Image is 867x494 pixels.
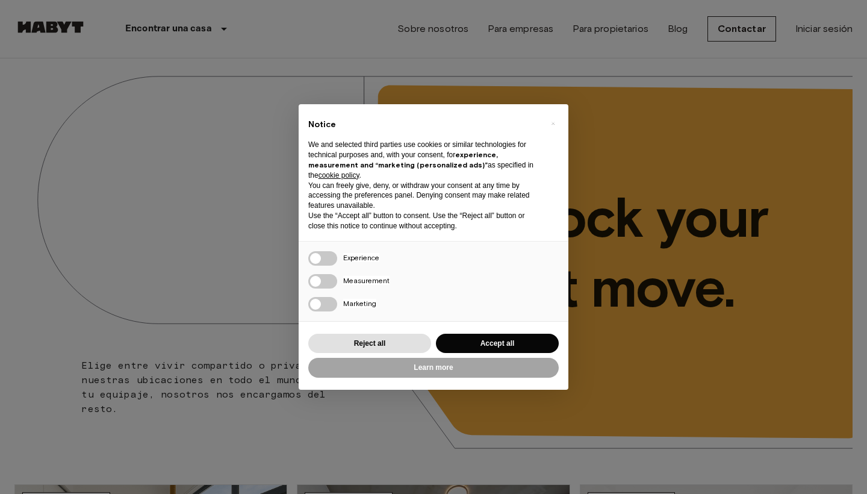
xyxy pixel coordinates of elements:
[543,114,562,133] button: Close this notice
[308,181,539,211] p: You can freely give, deny, or withdraw your consent at any time by accessing the preferences pane...
[319,171,359,180] a: cookie policy
[308,211,539,231] p: Use the “Accept all” button to consent. Use the “Reject all” button or close this notice to conti...
[308,150,498,169] strong: experience, measurement and “marketing (personalized ads)”
[308,119,539,131] h2: Notice
[551,116,555,131] span: ×
[343,299,376,308] span: Marketing
[436,334,559,354] button: Accept all
[308,140,539,180] p: We and selected third parties use cookies or similar technologies for technical purposes and, wit...
[308,358,559,378] button: Learn more
[343,276,390,285] span: Measurement
[308,334,431,354] button: Reject all
[343,253,379,262] span: Experience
